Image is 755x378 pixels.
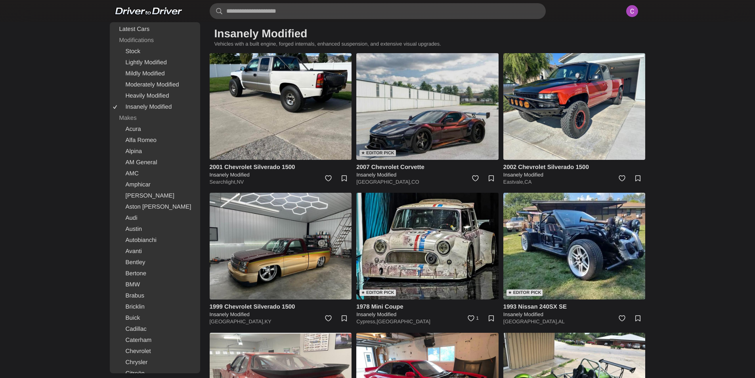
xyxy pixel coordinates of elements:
[210,303,352,318] a: 1999 Chevrolet Silverado 1500 Insanely Modified
[111,324,199,335] a: Cadillac
[111,290,199,301] a: Brabus
[111,113,199,124] div: Makes
[210,40,646,53] p: Vehicles with a built engine, forged internals, enhanced suspension, and extensive visual upgrades.
[359,290,396,296] div: ★ Editor Pick
[111,68,199,79] a: Mildly Modified
[111,57,199,68] a: Lightly Modified
[210,179,237,185] a: Searchlight,
[503,179,524,185] a: Eastvale,
[503,171,646,178] h5: Insanely Modified
[111,335,199,346] a: Caterham
[356,179,411,185] a: [GEOGRAPHIC_DATA],
[111,224,199,235] a: Austin
[507,290,543,296] div: ★ Editor Pick
[356,53,499,160] img: 2007 Chevrolet Corvette for sale
[356,163,499,178] a: 2007 Chevrolet Corvette Insanely Modified
[411,179,419,185] a: CO
[264,319,271,324] a: KY
[210,311,352,318] h5: Insanely Modified
[356,193,499,299] img: 1978 Mini Coupe for sale
[524,179,531,185] a: CA
[356,193,499,299] a: ★ Editor Pick
[356,303,499,311] h4: 1978 Mini Coupe
[111,201,199,213] a: Aston [PERSON_NAME]
[356,163,499,171] h4: 2007 Chevrolet Corvette
[503,163,646,171] h4: 2002 Chevrolet Silverado 1500
[503,193,646,299] img: 1993 Nissan 240SX SE for sale
[558,319,565,324] a: AL
[111,35,199,46] div: Modifications
[210,53,352,160] img: 2001 Chevrolet Silverado 1500 for sale
[356,319,377,324] a: Cypress,
[503,53,646,160] img: 2002 Chevrolet Silverado 1500 for sale
[210,193,352,299] img: 1999 Chevrolet Silverado 1500 for sale
[359,150,396,156] div: ★ Editor Pick
[210,319,265,324] a: [GEOGRAPHIC_DATA],
[210,163,352,171] h4: 2001 Chevrolet Silverado 1500
[111,246,199,257] a: Avanti
[356,311,499,318] h5: Insanely Modified
[111,168,199,179] a: AMC
[111,235,199,246] a: Autobianchi
[111,46,199,57] a: Stock
[111,90,199,102] a: Heavily Modified
[377,319,430,324] a: [GEOGRAPHIC_DATA]
[111,24,199,35] a: Latest Cars
[503,303,646,311] h4: 1993 Nissan 240SX SE
[111,313,199,324] a: Buick
[237,179,244,185] a: NV
[503,311,646,318] h5: Insanely Modified
[111,157,199,168] a: AM General
[210,22,638,45] h1: Insanely Modified
[210,171,352,178] h5: Insanely Modified
[111,135,199,146] a: Alfa Romeo
[111,268,199,279] a: Bertone
[503,163,646,178] a: 2002 Chevrolet Silverado 1500 Insanely Modified
[464,311,481,329] a: 1
[503,193,646,299] a: ★ Editor Pick
[503,319,558,324] a: [GEOGRAPHIC_DATA],
[111,179,199,190] a: Amphicar
[111,79,199,90] a: Moderately Modified
[111,213,199,224] a: Audi
[210,303,352,311] h4: 1999 Chevrolet Silverado 1500
[111,279,199,290] a: BMW
[111,301,199,313] a: Bricklin
[356,303,499,318] a: 1978 Mini Coupe Insanely Modified
[356,171,499,178] h5: Insanely Modified
[111,357,199,368] a: Chrysler
[356,53,499,160] a: ★ Editor Pick
[111,257,199,268] a: Bentley
[111,190,199,201] a: [PERSON_NAME]
[503,303,646,318] a: 1993 Nissan 240SX SE Insanely Modified
[623,2,641,20] img: ACg8ocKNE6bt2KoK434HMILEWQ8QEBmHIu4ytgygTLpjxaDd9s0Uqw=s96-c
[111,346,199,357] a: Chevrolet
[111,146,199,157] a: Alpina
[210,163,352,178] a: 2001 Chevrolet Silverado 1500 Insanely Modified
[111,102,199,113] a: Insanely Modified
[111,124,199,135] a: Acura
